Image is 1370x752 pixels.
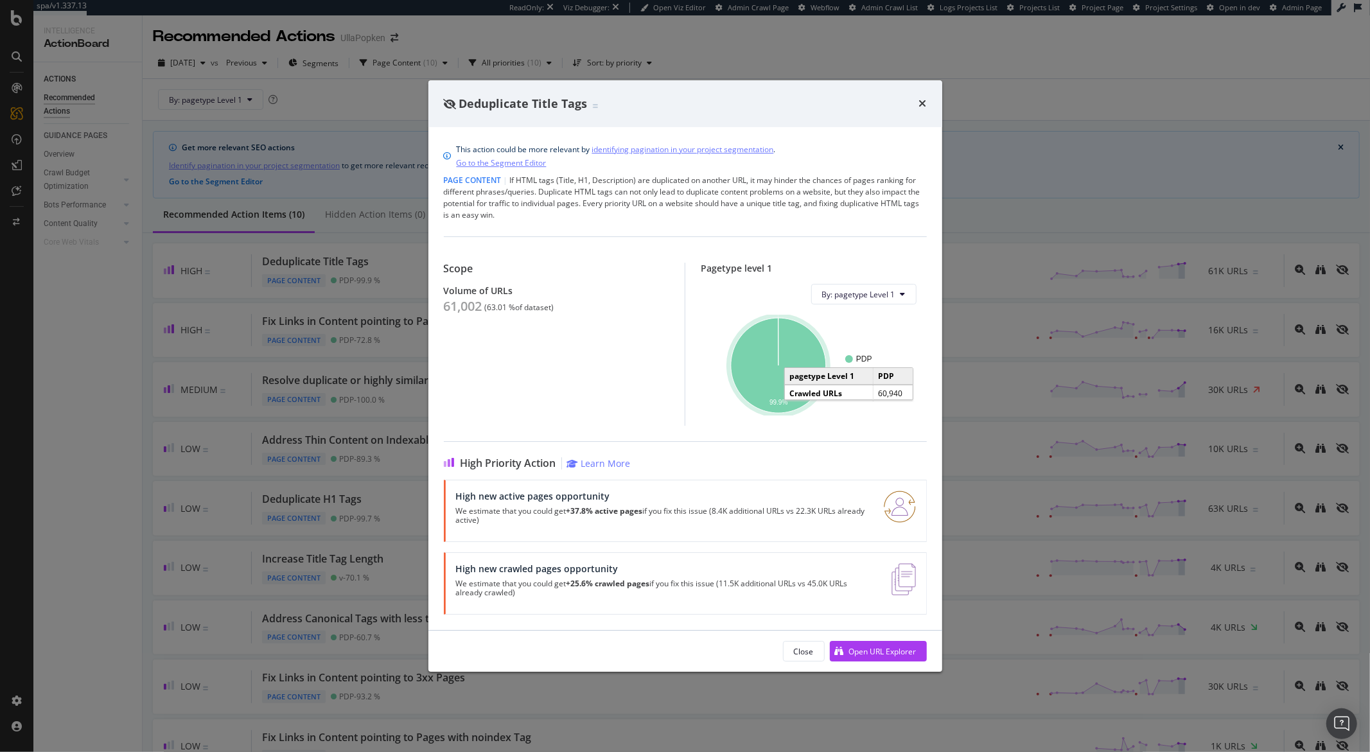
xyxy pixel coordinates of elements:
span: Page Content [444,175,502,186]
div: High new crawled pages opportunity [456,563,877,574]
span: | [504,175,508,186]
div: ( 63.01 % of dataset ) [485,303,554,312]
svg: A chart. [711,315,916,415]
img: e5DMFwAAAABJRU5ErkJggg== [891,563,915,595]
img: RO06QsNG.png [884,491,916,523]
p: We estimate that you could get if you fix this issue (8.4K additional URLs vs 22.3K URLs already ... [456,507,868,525]
div: info banner [444,143,927,170]
a: Go to the Segment Editor [457,156,547,170]
div: High new active pages opportunity [456,491,868,502]
span: Deduplicate Title Tags [459,96,588,111]
strong: +25.6% crawled pages [566,578,650,589]
div: Volume of URLs [444,285,670,296]
div: eye-slash [444,99,457,109]
div: Close [794,646,814,657]
div: modal [428,80,942,672]
div: This action could be more relevant by . [457,143,776,170]
span: High Priority Action [461,457,556,469]
div: If HTML tags (Title, H1, Description) are duplicated on another URL, it may hinder the chances of... [444,175,927,221]
text: Other [856,367,875,376]
span: By: pagetype Level 1 [822,289,895,300]
a: Learn More [567,457,631,469]
div: Open URL Explorer [849,646,917,657]
div: 61,002 [444,299,482,314]
p: We estimate that you could get if you fix this issue (11.5K additional URLs vs 45.0K URLs already... [456,579,877,597]
strong: +37.8% active pages [566,505,643,516]
text: PDP [856,355,872,364]
a: identifying pagination in your project segmentation [592,143,774,156]
img: Equal [593,104,598,108]
button: Close [783,641,825,661]
button: Open URL Explorer [830,641,927,661]
div: times [919,96,927,112]
text: 99.9% [769,399,787,406]
div: Learn More [581,457,631,469]
button: By: pagetype Level 1 [811,284,917,304]
div: Pagetype level 1 [701,263,927,274]
div: Open Intercom Messenger [1326,708,1357,739]
div: Scope [444,263,670,275]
